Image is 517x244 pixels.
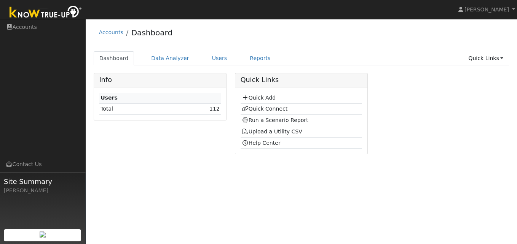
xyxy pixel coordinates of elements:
span: [PERSON_NAME] [464,6,509,13]
a: Quick Links [463,51,509,65]
img: Know True-Up [6,4,86,21]
a: Data Analyzer [145,51,195,65]
a: Reports [244,51,276,65]
div: [PERSON_NAME] [4,187,81,195]
a: Accounts [99,29,123,35]
span: Site Summary [4,176,81,187]
a: Dashboard [131,28,173,37]
a: Users [206,51,233,65]
a: Dashboard [94,51,134,65]
img: retrieve [40,231,46,238]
